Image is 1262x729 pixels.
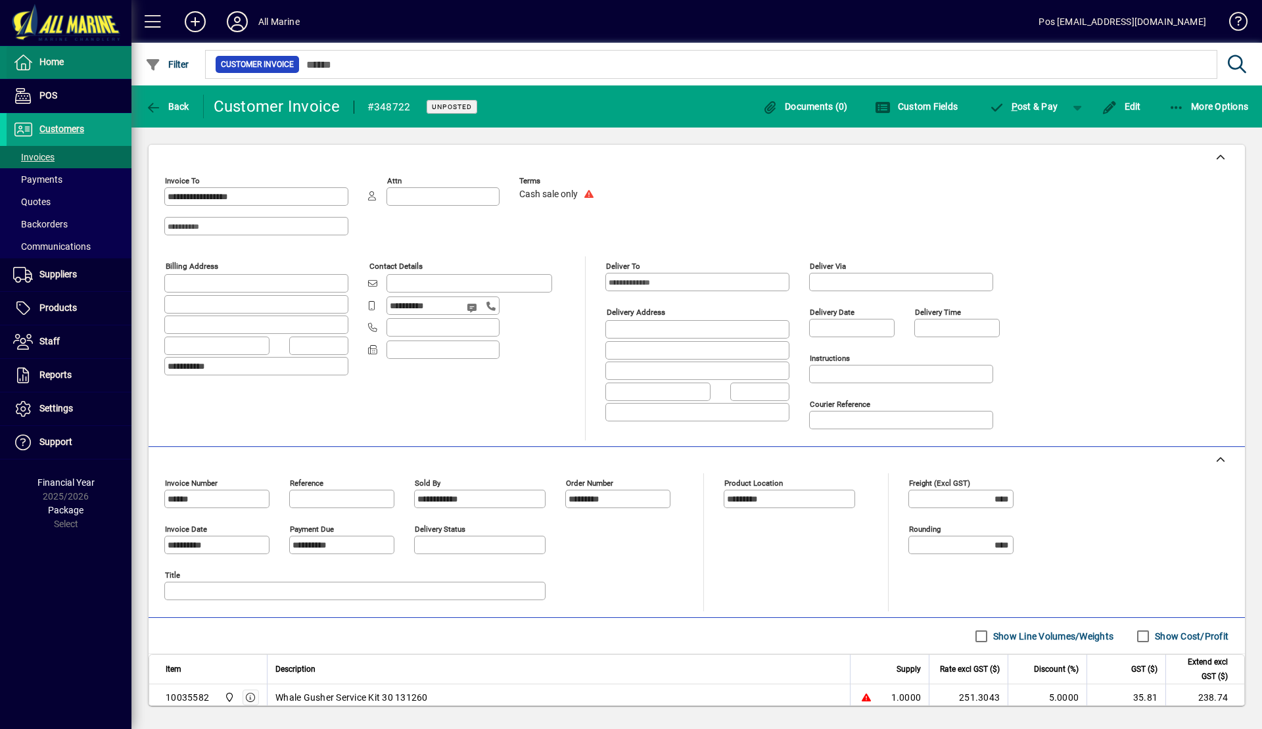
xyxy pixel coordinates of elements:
[7,235,131,258] a: Communications
[275,691,428,704] span: Whale Gusher Service Kit 30 131260
[909,525,941,534] mat-label: Rounding
[290,479,323,488] mat-label: Reference
[762,101,848,112] span: Documents (0)
[166,662,181,676] span: Item
[891,691,922,704] span: 1.0000
[566,479,613,488] mat-label: Order number
[39,403,73,413] span: Settings
[1152,630,1228,643] label: Show Cost/Profit
[7,191,131,213] a: Quotes
[39,302,77,313] span: Products
[1165,684,1244,711] td: 238.74
[457,292,489,323] button: Send SMS
[174,10,216,34] button: Add
[13,241,91,252] span: Communications
[216,10,258,34] button: Profile
[432,103,472,111] span: Unposted
[897,662,921,676] span: Supply
[7,258,131,291] a: Suppliers
[7,292,131,325] a: Products
[145,59,189,70] span: Filter
[37,477,95,488] span: Financial Year
[131,95,204,118] app-page-header-button: Back
[989,101,1058,112] span: ost & Pay
[915,308,961,317] mat-label: Delivery time
[1131,662,1157,676] span: GST ($)
[909,479,970,488] mat-label: Freight (excl GST)
[1012,101,1017,112] span: P
[275,662,315,676] span: Description
[810,400,870,409] mat-label: Courier Reference
[1169,101,1249,112] span: More Options
[165,571,180,580] mat-label: Title
[13,174,62,185] span: Payments
[1219,3,1246,45] a: Knowledge Base
[13,219,68,229] span: Backorders
[1098,95,1144,118] button: Edit
[166,691,209,704] div: 10035582
[7,213,131,235] a: Backorders
[724,479,783,488] mat-label: Product location
[759,95,851,118] button: Documents (0)
[39,57,64,67] span: Home
[7,325,131,358] a: Staff
[39,124,84,134] span: Customers
[1165,95,1252,118] button: More Options
[1034,662,1079,676] span: Discount (%)
[39,436,72,447] span: Support
[142,53,193,76] button: Filter
[606,262,640,271] mat-label: Deliver To
[810,262,846,271] mat-label: Deliver via
[7,392,131,425] a: Settings
[810,354,850,363] mat-label: Instructions
[872,95,961,118] button: Custom Fields
[290,525,334,534] mat-label: Payment due
[165,176,200,185] mat-label: Invoice To
[1039,11,1206,32] div: Pos [EMAIL_ADDRESS][DOMAIN_NAME]
[7,168,131,191] a: Payments
[875,101,958,112] span: Custom Fields
[165,525,207,534] mat-label: Invoice date
[221,690,236,705] span: Port Road
[1008,684,1087,711] td: 5.0000
[165,479,218,488] mat-label: Invoice number
[1102,101,1141,112] span: Edit
[7,426,131,459] a: Support
[142,95,193,118] button: Back
[367,97,411,118] div: #348722
[991,630,1113,643] label: Show Line Volumes/Weights
[7,46,131,79] a: Home
[940,662,1000,676] span: Rate excl GST ($)
[258,11,300,32] div: All Marine
[39,369,72,380] span: Reports
[519,189,578,200] span: Cash sale only
[1087,684,1165,711] td: 35.81
[13,152,55,162] span: Invoices
[415,525,465,534] mat-label: Delivery status
[387,176,402,185] mat-label: Attn
[214,96,340,117] div: Customer Invoice
[39,269,77,279] span: Suppliers
[13,197,51,207] span: Quotes
[7,80,131,112] a: POS
[48,505,83,515] span: Package
[1174,655,1228,684] span: Extend excl GST ($)
[7,359,131,392] a: Reports
[982,95,1064,118] button: Post & Pay
[519,177,598,185] span: Terms
[39,336,60,346] span: Staff
[221,58,294,71] span: Customer Invoice
[39,90,57,101] span: POS
[415,479,440,488] mat-label: Sold by
[7,146,131,168] a: Invoices
[145,101,189,112] span: Back
[810,308,854,317] mat-label: Delivery date
[937,691,1000,704] div: 251.3043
